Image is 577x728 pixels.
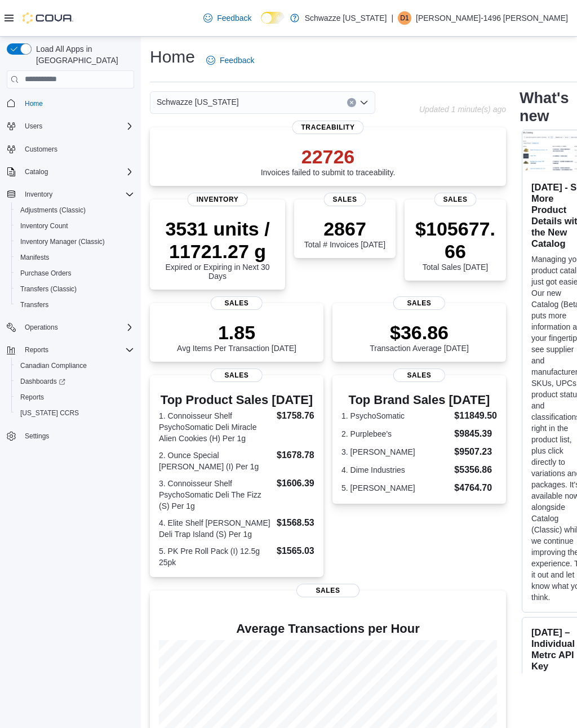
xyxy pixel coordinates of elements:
[2,95,139,112] button: Home
[16,390,48,404] a: Reports
[520,89,569,125] h2: What's new
[16,219,134,233] span: Inventory Count
[20,143,62,156] a: Customers
[454,409,497,423] dd: $11849.50
[220,55,254,66] span: Feedback
[324,193,366,206] span: Sales
[20,409,79,418] span: [US_STATE] CCRS
[20,188,134,201] span: Inventory
[16,282,134,296] span: Transfers (Classic)
[454,481,497,495] dd: $4764.70
[159,478,272,512] dt: 3. Connoisseur Shelf PsychoSomatic Deli The Fizz (S) Per 1g
[16,298,134,312] span: Transfers
[341,482,450,494] dt: 5. [PERSON_NAME]
[20,253,49,262] span: Manifests
[296,584,359,597] span: Sales
[20,188,57,201] button: Inventory
[391,11,393,25] p: |
[159,450,272,472] dt: 2. Ounce Special [PERSON_NAME] (I) Per 1g
[16,406,83,420] a: [US_STATE] CCRS
[7,91,134,474] nav: Complex example
[217,12,251,24] span: Feedback
[454,427,497,441] dd: $9845.39
[11,358,139,374] button: Canadian Compliance
[25,432,49,441] span: Settings
[414,217,497,272] div: Total Sales [DATE]
[25,145,57,154] span: Customers
[16,359,134,372] span: Canadian Compliance
[454,445,497,459] dd: $9507.23
[16,375,134,388] span: Dashboards
[2,141,139,157] button: Customers
[20,269,72,278] span: Purchase Orders
[261,12,285,24] input: Dark Mode
[341,428,450,440] dt: 2. Purplebee's
[277,516,314,530] dd: $1568.53
[16,251,134,264] span: Manifests
[304,217,385,249] div: Total # Invoices [DATE]
[159,622,497,636] h4: Average Transactions per Hour
[419,105,506,114] p: Updated 1 minute(s) ago
[159,410,272,444] dt: 1. Connoisseur Shelf PsychoSomatic Deli Miracle Alien Cookies (H) Per 1g
[20,96,134,110] span: Home
[434,193,477,206] span: Sales
[393,296,445,310] span: Sales
[16,219,73,233] a: Inventory Count
[11,202,139,218] button: Adjustments (Classic)
[20,142,134,156] span: Customers
[11,265,139,281] button: Purchase Orders
[159,393,314,407] h3: Top Product Sales [DATE]
[16,406,134,420] span: Washington CCRS
[159,217,276,263] p: 3531 units / 11721.27 g
[11,297,139,313] button: Transfers
[2,319,139,335] button: Operations
[159,545,272,568] dt: 5. PK Pre Roll Pack (I) 12.5g 25pk
[16,298,53,312] a: Transfers
[393,369,445,382] span: Sales
[177,321,296,344] p: 1.85
[150,46,195,68] h1: Home
[341,410,450,421] dt: 1. PsychoSomatic
[11,389,139,405] button: Reports
[25,323,58,332] span: Operations
[20,343,134,357] span: Reports
[16,282,81,296] a: Transfers (Classic)
[211,369,263,382] span: Sales
[16,235,134,248] span: Inventory Manager (Classic)
[2,118,139,134] button: Users
[20,285,77,294] span: Transfers (Classic)
[20,393,44,402] span: Reports
[20,300,48,309] span: Transfers
[11,234,139,250] button: Inventory Manager (Classic)
[261,145,396,177] div: Invoices failed to submit to traceability.
[347,98,356,107] button: Clear input
[20,206,86,215] span: Adjustments (Classic)
[292,121,363,134] span: Traceability
[11,218,139,234] button: Inventory Count
[20,97,47,110] a: Home
[341,464,450,476] dt: 4. Dime Industries
[277,409,314,423] dd: $1758.76
[16,251,54,264] a: Manifests
[211,296,263,310] span: Sales
[32,43,134,66] span: Load All Apps in [GEOGRAPHIC_DATA]
[359,98,369,107] button: Open list of options
[11,281,139,297] button: Transfers (Classic)
[341,393,497,407] h3: Top Brand Sales [DATE]
[202,49,259,72] a: Feedback
[20,343,53,357] button: Reports
[20,377,65,386] span: Dashboards
[20,429,54,443] a: Settings
[16,267,134,280] span: Purchase Orders
[25,122,42,131] span: Users
[414,217,497,263] p: $105677.66
[261,145,396,168] p: 22726
[2,187,139,202] button: Inventory
[23,12,73,24] img: Cova
[16,203,90,217] a: Adjustments (Classic)
[188,193,248,206] span: Inventory
[157,95,239,109] span: Schwazze [US_STATE]
[177,321,296,353] div: Avg Items Per Transaction [DATE]
[2,428,139,444] button: Settings
[20,119,134,133] span: Users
